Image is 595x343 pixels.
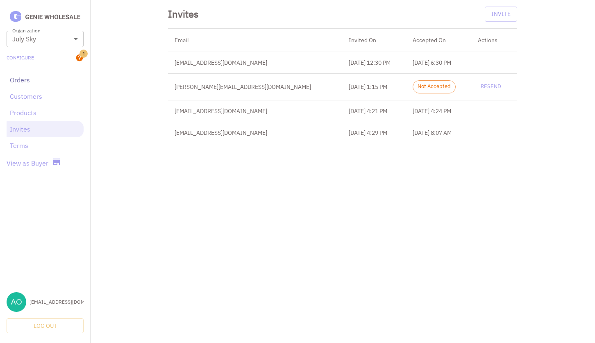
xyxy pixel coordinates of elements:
td: [DATE] 1:15 PM [342,73,406,100]
a: Products [10,108,80,118]
td: [DATE] 6:30 PM [406,52,471,73]
th: Actions [471,29,517,52]
td: [DATE] 4:24 PM [406,100,471,122]
label: Organization [12,27,40,34]
span: 1 [79,50,88,58]
button: Resend [478,80,504,93]
td: [DATE] 4:21 PM [342,100,406,122]
button: Log Out [7,318,84,334]
span: Not Accepted [413,83,455,91]
a: Invites [10,124,80,134]
th: Email [168,29,342,52]
table: simple table [168,29,517,143]
td: [EMAIL_ADDRESS][DOMAIN_NAME] [168,52,342,73]
th: Invited On [342,29,406,52]
a: View as Buyer [7,158,48,168]
td: [DATE] 4:29 PM [342,122,406,143]
a: Customers [10,91,80,101]
div: [EMAIL_ADDRESS][DOMAIN_NAME] [30,298,84,306]
td: [DATE] 12:30 PM [342,52,406,73]
a: Configure [7,54,34,61]
a: Orders [10,75,80,85]
button: Invite [485,7,517,22]
div: July Sky [7,31,84,47]
td: [PERSON_NAME][EMAIL_ADDRESS][DOMAIN_NAME] [168,73,342,100]
a: Terms [10,141,80,150]
th: Accepted On [406,29,471,52]
img: aoxue@julyskyskincare.com [7,292,26,312]
td: [DATE] 8:07 AM [406,122,471,143]
div: Invites [168,7,199,21]
td: [EMAIL_ADDRESS][DOMAIN_NAME] [168,122,342,143]
td: [EMAIL_ADDRESS][DOMAIN_NAME] [168,100,342,122]
img: Logo [7,10,84,24]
